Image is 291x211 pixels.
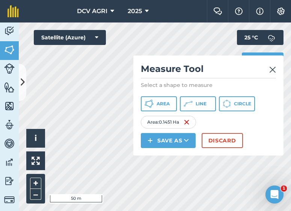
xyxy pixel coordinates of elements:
img: svg+xml;base64,PHN2ZyB4bWxucz0iaHR0cDovL3d3dy53My5vcmcvMjAwMC9zdmciIHdpZHRoPSI1NiIgaGVpZ2h0PSI2MC... [4,100,15,112]
img: svg+xml;base64,PD94bWwgdmVyc2lvbj0iMS4wIiBlbmNvZGluZz0idXRmLTgiPz4KPCEtLSBHZW5lcmF0b3I6IEFkb2JlIE... [264,30,279,45]
img: svg+xml;base64,PD94bWwgdmVyc2lvbj0iMS4wIiBlbmNvZGluZz0idXRmLTgiPz4KPCEtLSBHZW5lcmF0b3I6IEFkb2JlIE... [4,195,15,205]
img: svg+xml;base64,PD94bWwgdmVyc2lvbj0iMS4wIiBlbmNvZGluZz0idXRmLTgiPz4KPCEtLSBHZW5lcmF0b3I6IEFkb2JlIE... [4,157,15,168]
span: DCV AGRI [77,7,107,16]
img: Four arrows, one pointing top left, one top right, one bottom right and the last bottom left [32,157,40,165]
button: i [26,129,45,148]
span: Circle [234,101,251,107]
span: Line [196,101,207,107]
img: svg+xml;base64,PHN2ZyB4bWxucz0iaHR0cDovL3d3dy53My5vcmcvMjAwMC9zdmciIHdpZHRoPSI1NiIgaGVpZ2h0PSI2MC... [4,44,15,55]
h2: Measure Tool [141,63,276,78]
img: svg+xml;base64,PHN2ZyB4bWxucz0iaHR0cDovL3d3dy53My5vcmcvMjAwMC9zdmciIHdpZHRoPSIxNCIgaGVpZ2h0PSIyNC... [148,136,153,145]
span: i [35,133,37,143]
img: svg+xml;base64,PHN2ZyB4bWxucz0iaHR0cDovL3d3dy53My5vcmcvMjAwMC9zdmciIHdpZHRoPSIyMiIgaGVpZ2h0PSIzMC... [269,65,276,74]
span: 2025 [128,7,142,16]
img: A cog icon [276,7,285,15]
button: Line [180,96,216,111]
button: – [30,189,41,200]
img: svg+xml;base64,PD94bWwgdmVyc2lvbj0iMS4wIiBlbmNvZGluZz0idXRmLTgiPz4KPCEtLSBHZW5lcmF0b3I6IEFkb2JlIE... [4,119,15,130]
img: Two speech bubbles overlapping with the left bubble in the forefront [213,7,222,15]
span: 1 [281,186,287,192]
iframe: Intercom live chat [265,186,283,204]
button: Save as [141,133,196,148]
span: Area [157,101,170,107]
button: Print [242,52,284,67]
button: 25 °C [237,30,283,45]
span: 25 ° C [244,30,258,45]
img: svg+xml;base64,PD94bWwgdmVyc2lvbj0iMS4wIiBlbmNvZGluZz0idXRmLTgiPz4KPCEtLSBHZW5lcmF0b3I6IEFkb2JlIE... [4,138,15,149]
img: svg+xml;base64,PHN2ZyB4bWxucz0iaHR0cDovL3d3dy53My5vcmcvMjAwMC9zdmciIHdpZHRoPSI1NiIgaGVpZ2h0PSI2MC... [4,82,15,93]
img: svg+xml;base64,PD94bWwgdmVyc2lvbj0iMS4wIiBlbmNvZGluZz0idXRmLTgiPz4KPCEtLSBHZW5lcmF0b3I6IEFkb2JlIE... [4,175,15,187]
img: svg+xml;base64,PHN2ZyB4bWxucz0iaHR0cDovL3d3dy53My5vcmcvMjAwMC9zdmciIHdpZHRoPSIxNiIgaGVpZ2h0PSIyNC... [184,118,190,127]
p: Select a shape to measure [141,81,276,89]
img: svg+xml;base64,PD94bWwgdmVyc2lvbj0iMS4wIiBlbmNvZGluZz0idXRmLTgiPz4KPCEtLSBHZW5lcmF0b3I6IEFkb2JlIE... [4,63,15,74]
button: Discard [202,133,243,148]
button: Satellite (Azure) [34,30,106,45]
img: A question mark icon [234,7,243,15]
img: fieldmargin Logo [8,5,19,17]
button: Area [141,96,177,111]
button: + [30,178,41,189]
img: svg+xml;base64,PD94bWwgdmVyc2lvbj0iMS4wIiBlbmNvZGluZz0idXRmLTgiPz4KPCEtLSBHZW5lcmF0b3I6IEFkb2JlIE... [4,25,15,37]
button: Circle [219,96,255,111]
img: svg+xml;base64,PHN2ZyB4bWxucz0iaHR0cDovL3d3dy53My5vcmcvMjAwMC9zdmciIHdpZHRoPSIxNyIgaGVpZ2h0PSIxNy... [256,7,264,16]
div: Area : 0.1451 Ha [141,116,196,129]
